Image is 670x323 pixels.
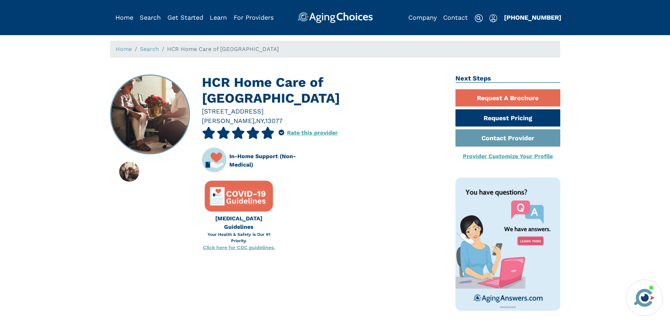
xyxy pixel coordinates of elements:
[504,14,561,21] a: [PHONE_NUMBER]
[110,41,560,58] nav: breadcrumb
[110,75,189,154] img: HCR Home Care of Cortland County
[265,116,282,125] div: 13077
[140,12,161,23] div: Popover trigger
[474,14,483,22] img: search-icon.svg
[202,244,276,251] div: Click here for CDC guidelines.
[443,14,468,21] a: Contact
[263,117,265,124] span: ,
[455,75,560,83] h2: Next Steps
[202,231,276,244] div: Your Health & Safety is Our #1 Priority.
[455,177,560,311] img: You have questions? We have answers. AgingAnswers.
[229,152,318,169] div: In-Home Support (Non-Medical)
[209,185,269,208] img: covid-top-default.svg
[455,89,560,106] a: Request A Brochure
[115,14,133,21] a: Home
[210,14,227,21] a: Learn
[202,214,276,231] div: [MEDICAL_DATA] Guidelines
[279,127,284,139] div: Popover trigger
[119,162,139,182] img: HCR Home Care of Cortland County
[234,14,274,21] a: For Providers
[254,117,256,124] span: ,
[202,75,445,106] h1: HCR Home Care of [GEOGRAPHIC_DATA]
[202,117,254,124] span: [PERSON_NAME]
[489,12,497,23] div: Popover trigger
[297,12,372,23] img: AgingChoices
[632,286,656,310] img: avatar
[140,14,161,21] a: Search
[489,14,497,22] img: user-icon.svg
[463,153,553,160] a: Provider Customize Your Profile
[116,46,132,52] a: Home
[140,46,159,52] a: Search
[455,109,560,127] a: Request Pricing
[167,14,203,21] a: Get Started
[202,106,445,116] div: [STREET_ADDRESS]
[287,129,338,136] a: Rate this provider
[455,129,560,147] a: Contact Provider
[408,14,437,21] a: Company
[167,46,279,52] span: HCR Home Care of [GEOGRAPHIC_DATA]
[256,117,263,124] span: NY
